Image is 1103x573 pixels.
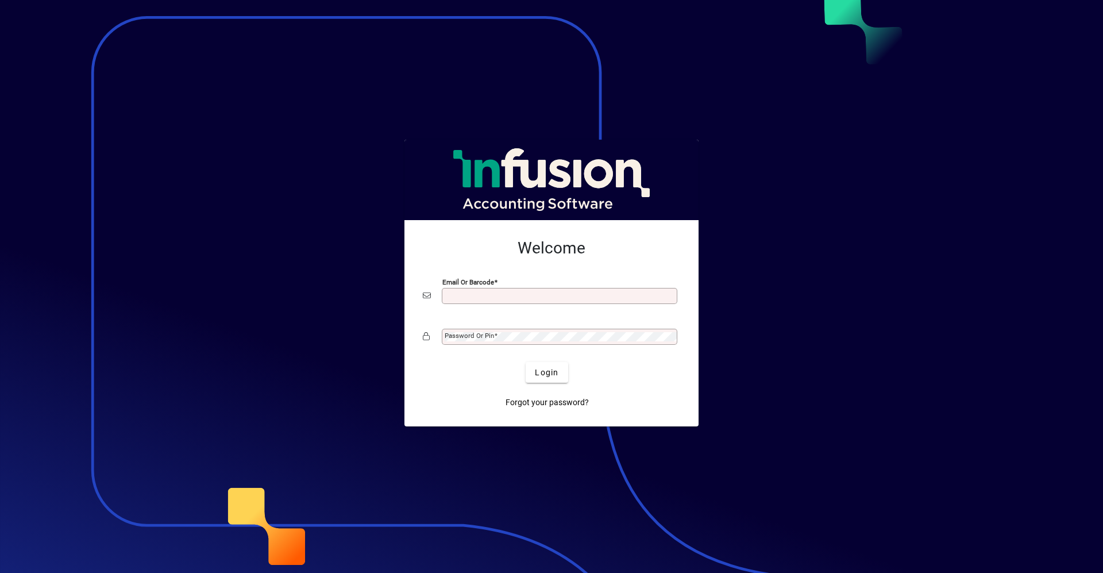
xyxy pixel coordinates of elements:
[445,332,494,340] mat-label: Password or Pin
[501,392,593,413] a: Forgot your password?
[506,397,589,409] span: Forgot your password?
[442,278,494,286] mat-label: Email or Barcode
[526,362,568,383] button: Login
[423,239,680,258] h2: Welcome
[535,367,558,379] span: Login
